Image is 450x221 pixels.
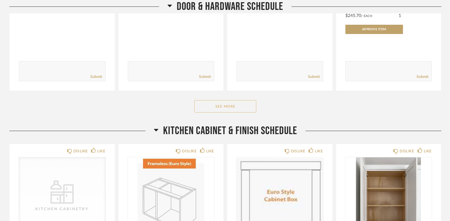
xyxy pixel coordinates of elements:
[361,15,372,18] span: / Each
[90,74,102,79] a: Submit
[163,124,297,138] span: Kitchen Cabinet & Finish Schedule
[73,148,88,154] div: DISLIKE
[182,148,197,154] div: DISLIKE
[345,14,361,18] span: $245.70
[315,148,323,154] div: LIKE
[291,148,305,154] div: DISLIKE
[399,14,401,18] span: 1
[345,25,403,34] button: Approve Item
[194,100,256,113] button: See More
[97,148,105,154] div: LIKE
[417,74,428,79] a: Submit
[400,148,414,154] div: DISLIKE
[199,74,211,79] a: Submit
[206,148,214,154] div: LIKE
[362,28,386,31] span: Approve Item
[424,148,432,154] div: LIKE
[308,74,320,79] a: Submit
[31,206,93,212] div: Kitchen Cabinetry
